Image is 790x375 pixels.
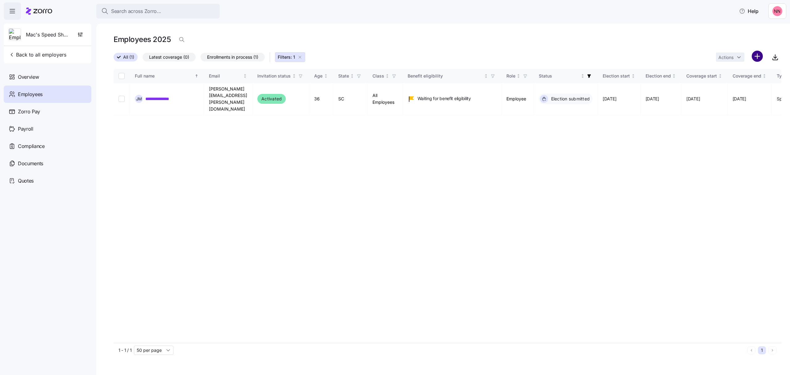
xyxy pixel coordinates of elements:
th: Benefit eligibilityNot sorted [403,69,501,83]
td: All Employees [368,83,403,115]
a: Payroll [4,120,91,137]
div: Election end [646,73,671,79]
div: Not sorted [631,74,635,78]
button: Search across Zorro... [96,4,220,19]
th: Coverage startNot sorted [681,69,728,83]
td: 36 [309,83,333,115]
th: AgeNot sorted [309,69,333,83]
th: ClassNot sorted [368,69,403,83]
svg: add icon [752,51,763,62]
th: Election startNot sorted [598,69,641,83]
span: [DATE] [686,96,700,102]
input: Select record 1 [118,96,125,102]
span: Election submitted [549,96,590,102]
th: RoleNot sorted [501,69,534,83]
div: Not sorted [762,74,767,78]
th: EmailNot sorted [204,69,252,83]
a: Quotes [4,172,91,189]
div: Not sorted [516,74,521,78]
span: 1 - 1 / 1 [118,347,131,353]
div: Email [209,73,242,79]
button: Help [734,5,763,17]
span: Waiting for benefit eligibility [418,95,471,102]
span: Search across Zorro... [111,7,161,15]
span: Mac's Speed Shop [26,31,69,39]
div: Not sorted [350,74,354,78]
span: All (1) [123,53,134,61]
div: Not sorted [484,74,488,78]
div: Sorted ascending [194,74,199,78]
span: Payroll [18,125,33,133]
button: Previous page [747,346,755,354]
td: Employee [501,83,534,115]
div: Status [539,73,580,79]
th: Election endNot sorted [641,69,682,83]
div: Not sorted [324,74,328,78]
span: Compliance [18,142,45,150]
span: Zorro Pay [18,108,40,116]
button: Back to all employers [6,48,69,61]
div: State [338,73,349,79]
a: Employees [4,86,91,103]
div: Election start [603,73,630,79]
span: Back to all employers [9,51,66,58]
a: Overview [4,68,91,86]
img: Employer logo [9,29,21,41]
a: Documents [4,155,91,172]
span: [DATE] [603,96,616,102]
span: Help [739,7,759,15]
span: Enrollments in process (1) [207,53,258,61]
div: Class [372,73,384,79]
button: Actions [716,53,744,62]
div: Age [314,73,322,79]
span: Employees [18,91,43,98]
span: J M [136,97,142,101]
td: [PERSON_NAME][EMAIL_ADDRESS][PERSON_NAME][DOMAIN_NAME] [204,83,252,115]
input: Select all records [118,73,125,79]
th: StateNot sorted [333,69,368,83]
span: Filters: 1 [278,54,295,60]
a: Compliance [4,137,91,155]
div: Not sorted [385,74,389,78]
button: 1 [758,346,766,354]
a: Zorro Pay [4,103,91,120]
span: [DATE] [646,96,659,102]
button: Filters: 1 [275,52,305,62]
span: Latest coverage (0) [149,53,189,61]
th: Invitation statusNot sorted [252,69,309,83]
span: Activated [261,95,282,103]
span: [DATE] [733,96,746,102]
th: StatusNot sorted [534,69,598,83]
div: Coverage start [686,73,717,79]
button: Next page [768,346,776,354]
th: Full nameSorted ascending [130,69,204,83]
th: Coverage endNot sorted [728,69,772,83]
span: Documents [18,160,43,167]
span: Overview [18,73,39,81]
h1: Employees 2025 [114,35,171,44]
div: Not sorted [718,74,722,78]
div: Not sorted [580,74,585,78]
span: Quotes [18,177,34,185]
div: Not sorted [292,74,296,78]
div: Benefit eligibility [408,73,483,79]
div: Role [506,73,515,79]
img: 37cb906d10cb440dd1cb011682786431 [772,6,782,16]
div: Not sorted [243,74,247,78]
div: Invitation status [257,73,291,79]
td: SC [333,83,368,115]
div: Not sorted [672,74,676,78]
span: Actions [718,55,734,60]
div: Coverage end [733,73,761,79]
div: Full name [135,73,193,79]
